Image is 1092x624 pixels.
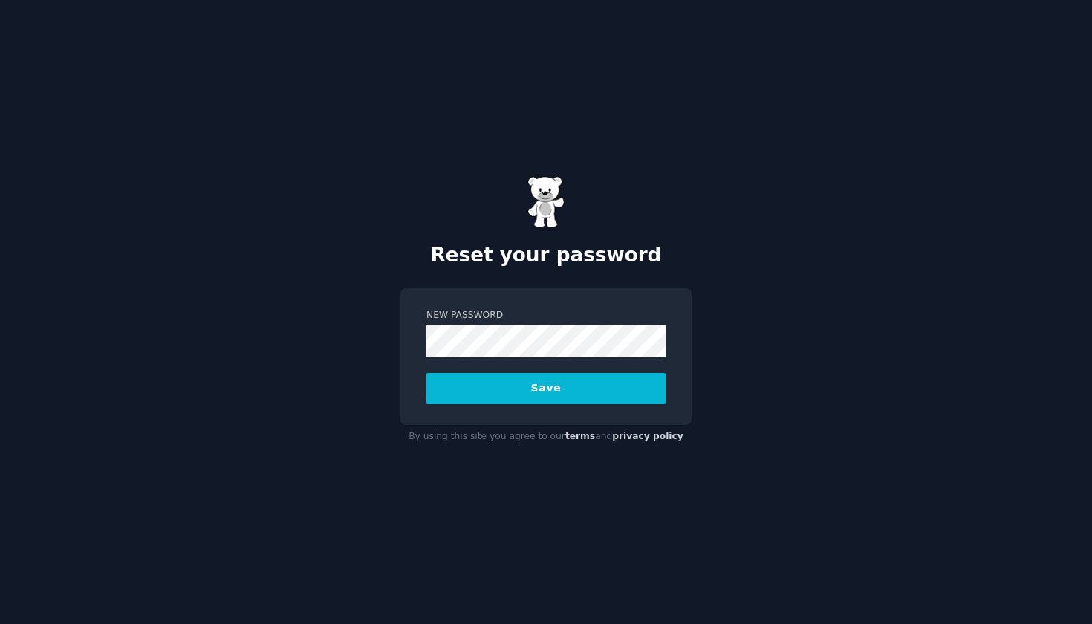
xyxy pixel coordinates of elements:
[426,373,666,404] button: Save
[612,431,683,441] a: privacy policy
[426,309,666,322] label: New Password
[400,244,692,267] h2: Reset your password
[400,425,692,449] div: By using this site you agree to our and
[565,431,595,441] a: terms
[527,176,565,228] img: Gummy Bear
